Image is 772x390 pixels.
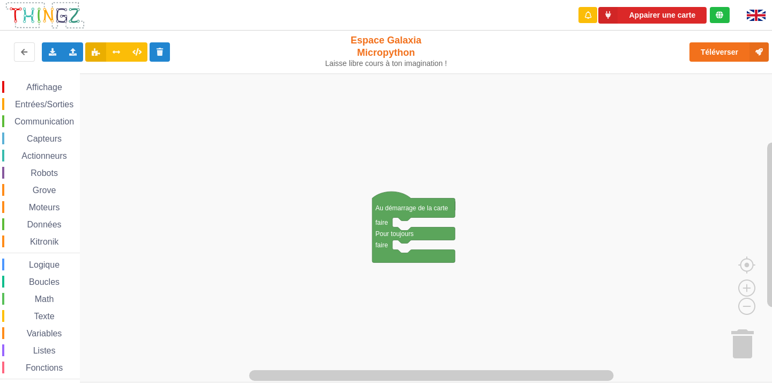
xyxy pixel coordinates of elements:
[27,260,61,269] span: Logique
[13,117,76,126] span: Communication
[5,1,85,30] img: thingz_logo.png
[26,220,63,229] span: Données
[27,203,62,212] span: Moteurs
[33,295,56,304] span: Math
[25,134,63,143] span: Capteurs
[321,59,452,68] div: Laisse libre cours à ton imagination !
[32,312,56,321] span: Texte
[29,168,60,178] span: Robots
[375,241,388,249] text: faire
[375,204,448,212] text: Au démarrage de la carte
[689,42,769,62] button: Téléverser
[13,100,75,109] span: Entrées/Sorties
[321,34,452,68] div: Espace Galaxia Micropython
[31,186,58,195] span: Grove
[25,83,63,92] span: Affichage
[27,277,61,286] span: Boucles
[32,346,57,355] span: Listes
[375,230,413,238] text: Pour toujours
[375,219,388,226] text: faire
[28,237,60,246] span: Kitronik
[24,363,64,372] span: Fonctions
[25,329,64,338] span: Variables
[598,7,707,24] button: Appairer une carte
[747,10,766,21] img: gb.png
[20,151,69,160] span: Actionneurs
[710,7,730,23] div: Tu es connecté au serveur de création de Thingz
